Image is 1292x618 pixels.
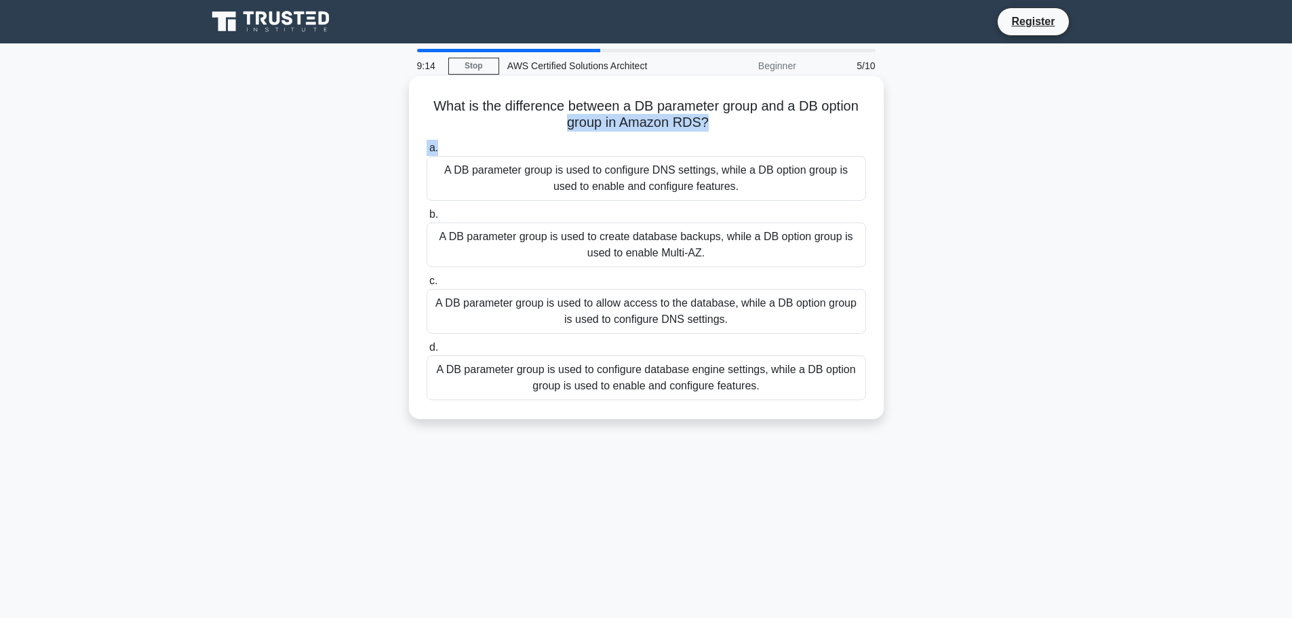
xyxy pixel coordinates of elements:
[804,52,884,79] div: 5/10
[499,52,686,79] div: AWS Certified Solutions Architect
[429,142,438,153] span: a.
[425,98,867,132] h5: What is the difference between a DB parameter group and a DB option group in Amazon RDS?
[427,355,866,400] div: A DB parameter group is used to configure database engine settings, while a DB option group is us...
[686,52,804,79] div: Beginner
[427,289,866,334] div: A DB parameter group is used to allow access to the database, while a DB option group is used to ...
[429,275,437,286] span: c.
[448,58,499,75] a: Stop
[427,156,866,201] div: A DB parameter group is used to configure DNS settings, while a DB option group is used to enable...
[429,208,438,220] span: b.
[409,52,448,79] div: 9:14
[427,223,866,267] div: A DB parameter group is used to create database backups, while a DB option group is used to enabl...
[1003,13,1063,30] a: Register
[429,341,438,353] span: d.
